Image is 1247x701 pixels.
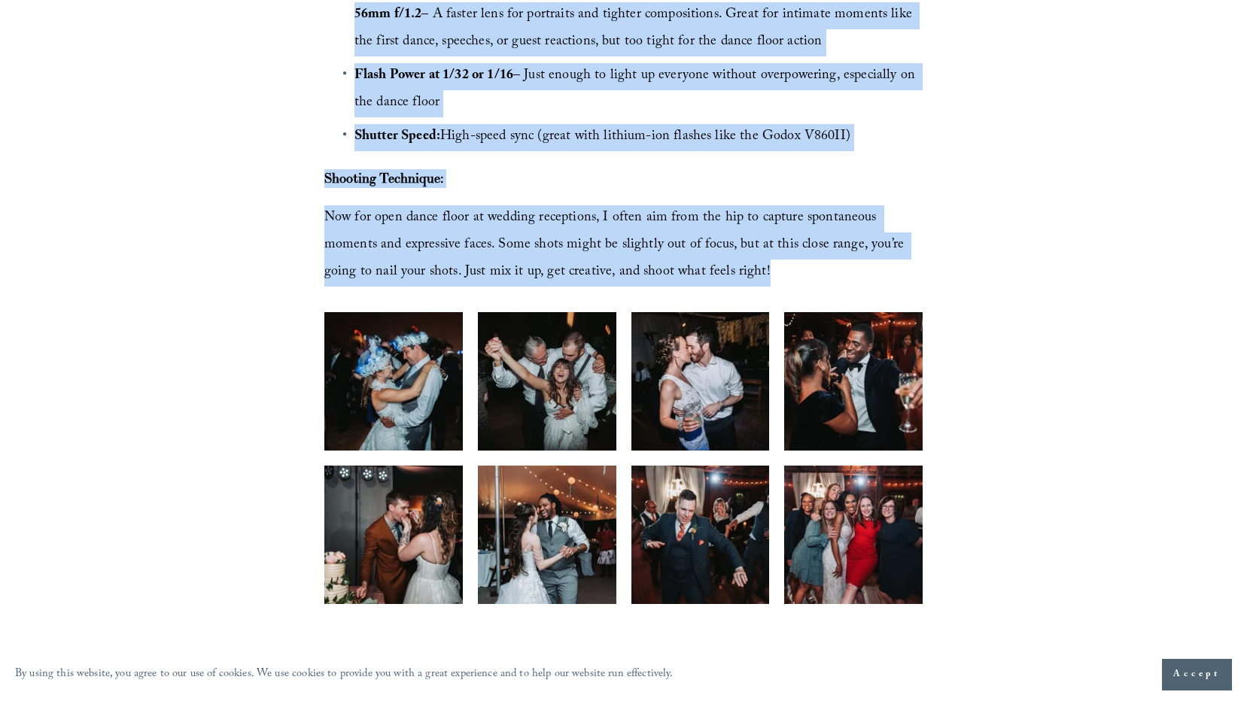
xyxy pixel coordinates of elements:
img: timberlake-earth-sanctuary-wedding-photography.jpg [443,466,651,604]
strong: 3. Tell the DJ to Turn Off Some Lights [324,645,567,663]
img: dewberry-south-carolina-wedding-photo-ideas.jpg [443,312,651,451]
p: By using this website, you agree to our use of cookies. We use cookies to provide you with a grea... [15,664,674,686]
strong: 56mm f/1.2 [354,4,422,27]
strong: Shooting Technique: [324,169,443,187]
button: Accept [1162,659,1232,690]
img: carolina-inn-wedding-venue-photos-nc.jpg [290,312,497,451]
strong: Flash Power at 1/32 or 1/16 [354,65,513,88]
img: royalton-at-lawrence-yacht-club-wedding-photos.jpg [750,312,957,451]
span: – A faster lens for portraits and tighter compositions. Great for intimate moments like the first... [354,4,916,54]
img: vinewood-stables-wedding-photo-ideas.jpg [750,466,957,604]
img: the-cookery-durham-wedding-photographer.jpg [290,466,497,604]
span: High-speed sync (great with lithium-ion flashes like the Godox V860II) [354,126,850,149]
span: Now for open dance floor at wedding receptions, I often aim from the hip to capture spontaneous m... [324,207,908,284]
img: nc-wedding-venue-photographer.jpg [597,312,804,451]
span: – Just enough to light up everyone without overpowering, especially on the dance floor [354,65,919,115]
span: Accept [1173,667,1221,682]
img: vinewood-stables-wedding-photography.jpg [597,466,804,604]
strong: Shutter Speed: [354,126,440,149]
